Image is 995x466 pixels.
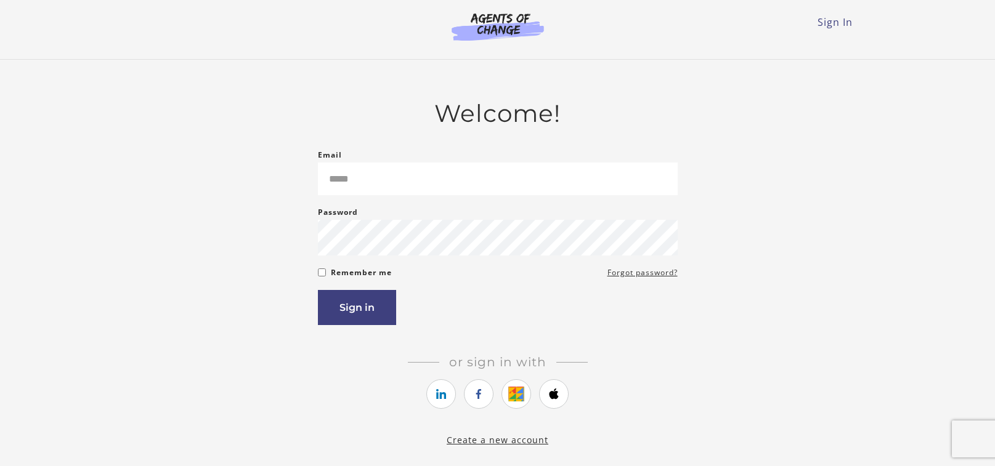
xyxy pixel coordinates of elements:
[818,15,853,29] a: Sign In
[539,379,569,409] a: https://courses.thinkific.com/users/auth/apple?ss%5Breferral%5D=&ss%5Buser_return_to%5D=&ss%5Bvis...
[318,290,396,325] button: Sign in
[318,205,358,220] label: Password
[439,355,556,369] span: Or sign in with
[318,148,342,163] label: Email
[447,434,548,446] a: Create a new account
[426,379,456,409] a: https://courses.thinkific.com/users/auth/linkedin?ss%5Breferral%5D=&ss%5Buser_return_to%5D=&ss%5B...
[607,265,678,280] a: Forgot password?
[331,265,392,280] label: Remember me
[502,379,531,409] a: https://courses.thinkific.com/users/auth/google?ss%5Breferral%5D=&ss%5Buser_return_to%5D=&ss%5Bvi...
[464,379,493,409] a: https://courses.thinkific.com/users/auth/facebook?ss%5Breferral%5D=&ss%5Buser_return_to%5D=&ss%5B...
[439,12,557,41] img: Agents of Change Logo
[318,99,678,128] h2: Welcome!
